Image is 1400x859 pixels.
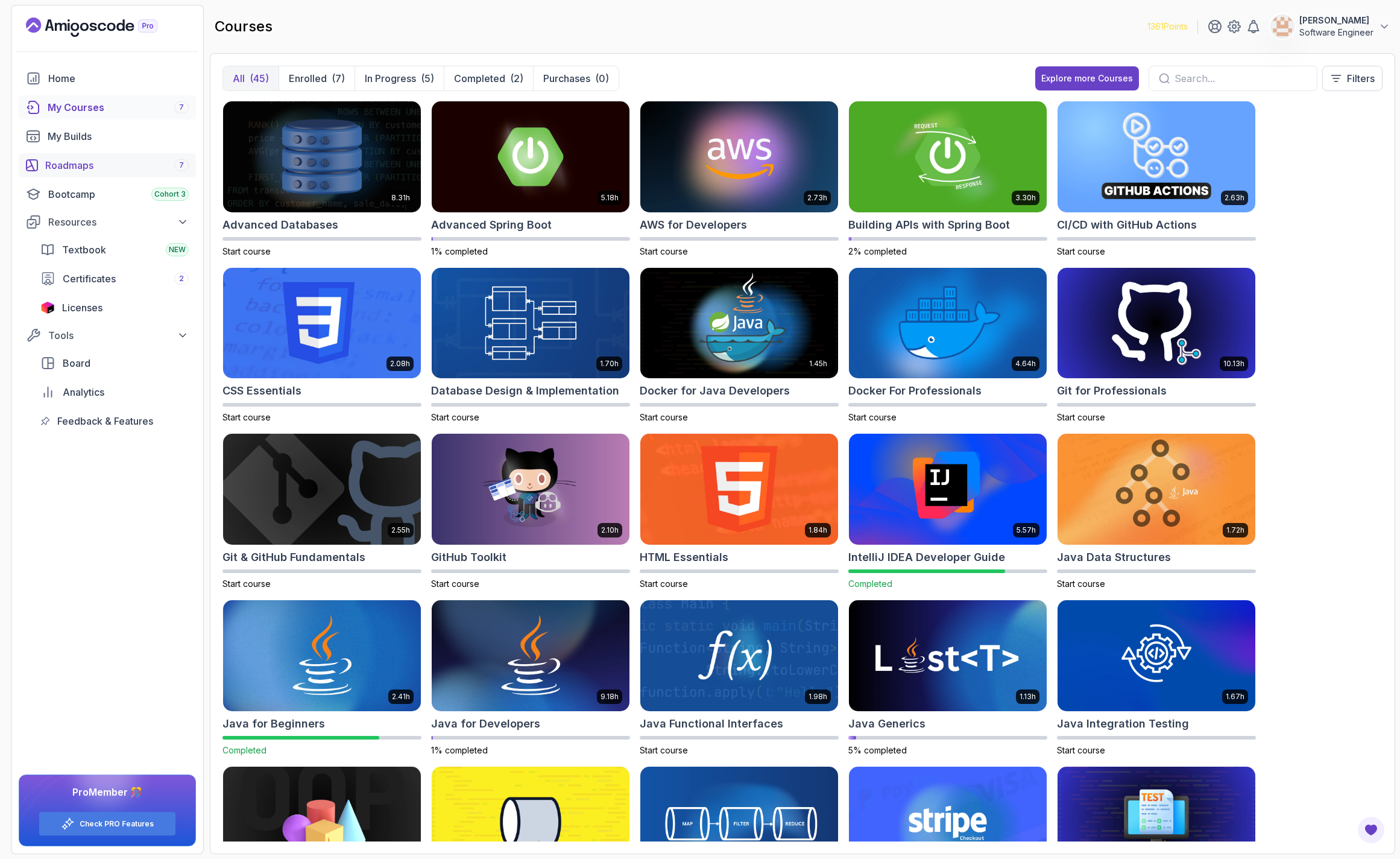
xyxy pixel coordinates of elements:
img: AWS for Developers card [640,101,838,212]
a: Java for Developers card9.18hJava for Developers1% completed [431,600,630,756]
span: Cohort 3 [154,189,186,199]
p: 5.18h [601,193,619,203]
span: 7 [179,103,184,112]
h2: Building APIs with Spring Boot [848,217,1010,233]
div: (0) [595,71,609,86]
div: (45) [250,71,269,86]
img: Java for Beginners card [223,600,421,711]
button: Filters [1322,66,1383,91]
div: Resources [48,215,189,229]
span: Start course [640,578,688,589]
span: 2 [179,274,184,284]
a: Java for Beginners card2.41hJava for BeginnersCompleted [222,600,421,756]
a: analytics [33,380,196,404]
p: 1.45h [809,359,827,369]
h2: Docker for Java Developers [640,382,790,399]
div: My Courses [48,100,189,115]
span: Start course [431,578,479,589]
h2: IntelliJ IDEA Developer Guide [848,549,1005,566]
p: 2.63h [1225,193,1244,203]
span: Start course [1057,745,1105,755]
a: Landing page [26,17,185,37]
p: 1.13h [1020,692,1036,702]
h2: GitHub Toolkit [431,549,506,566]
p: In Progress [365,71,416,86]
h2: Java Integration Testing [1057,715,1189,732]
h2: Advanced Spring Boot [431,217,552,233]
p: Filters [1347,71,1375,86]
a: Building APIs with Spring Boot card3.30hBuilding APIs with Spring Boot2% completed [848,101,1047,258]
span: Analytics [63,385,104,399]
p: 1.70h [600,359,619,369]
a: Java Generics card1.13hJava Generics5% completed [848,600,1047,756]
span: Start course [1057,578,1105,589]
img: Java Data Structures card [1058,434,1255,545]
p: 2.41h [392,692,410,702]
span: Textbook [62,242,106,257]
a: feedback [33,409,196,433]
a: bootcamp [19,182,196,206]
img: Java for Developers card [432,600,629,711]
img: Java Integration Testing card [1058,600,1255,711]
img: HTML Essentials card [640,434,838,545]
button: Purchases(0) [533,66,619,90]
span: Start course [1057,246,1105,256]
p: 9.18h [601,692,619,702]
div: (5) [421,71,434,86]
span: Start course [431,412,479,422]
a: board [33,351,196,375]
div: Explore more Courses [1041,72,1133,84]
a: home [19,66,196,90]
h2: Java for Developers [431,715,540,732]
p: Software Engineer [1299,27,1373,39]
img: CSS Essentials card [223,268,421,379]
p: 10.13h [1223,359,1244,369]
div: (2) [510,71,523,86]
img: Docker For Professionals card [849,268,1047,379]
h2: CSS Essentials [222,382,301,399]
p: 8.31h [391,193,410,203]
span: Start course [1057,412,1105,422]
button: Resources [19,211,196,233]
span: Start course [848,412,897,422]
a: licenses [33,296,196,320]
h2: Java for Beginners [222,715,325,732]
p: 1.72h [1226,525,1244,535]
p: Completed [454,71,505,86]
button: Tools [19,325,196,346]
img: Git & GitHub Fundamentals card [223,434,421,545]
p: Enrolled [289,71,327,86]
button: All(45) [223,66,279,90]
img: Java Functional Interfaces card [640,600,838,711]
p: 5.57h [1017,525,1036,535]
span: NEW [169,245,186,255]
span: Start course [222,246,271,256]
a: IntelliJ IDEA Developer Guide card5.57hIntelliJ IDEA Developer GuideCompleted [848,433,1047,590]
button: Explore more Courses [1035,66,1139,90]
span: Licenses [62,300,102,315]
a: Advanced Spring Boot card5.18hAdvanced Spring Boot1% completed [431,101,630,258]
img: Database Design & Implementation card [432,268,629,379]
span: 2% completed [848,246,907,256]
button: Open Feedback Button [1357,816,1386,845]
h2: Java Functional Interfaces [640,715,783,732]
div: (7) [332,71,345,86]
a: roadmaps [19,153,196,177]
p: 3.30h [1015,193,1036,203]
span: Completed [222,745,266,755]
div: My Builds [48,129,189,144]
span: 1% completed [431,246,488,256]
span: Feedback & Features [57,414,153,428]
span: Start course [640,246,688,256]
img: CI/CD with GitHub Actions card [1058,101,1255,212]
h2: Java Data Structures [1057,549,1171,566]
button: Enrolled(7) [279,66,355,90]
span: Start course [640,412,688,422]
a: certificates [33,267,196,291]
a: textbook [33,238,196,262]
h2: Java Generics [848,715,925,732]
a: Check PRO Features [80,819,154,829]
h2: HTML Essentials [640,549,728,566]
div: Tools [48,328,189,343]
h2: Docker For Professionals [848,382,982,399]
